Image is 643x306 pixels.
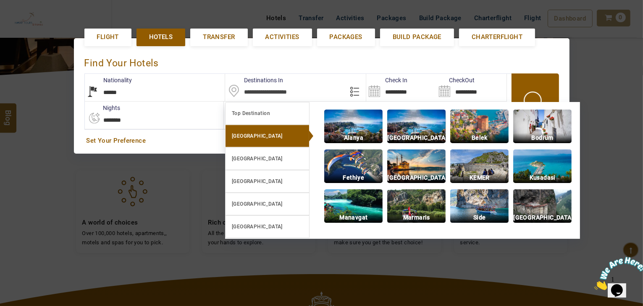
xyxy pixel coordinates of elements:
[232,156,283,162] b: [GEOGRAPHIC_DATA]
[317,29,375,46] a: Packages
[591,254,643,293] iframe: chat widget
[513,133,572,143] p: Bodrum
[87,136,557,145] a: Set Your Preference
[472,33,522,42] span: Charterflight
[387,133,446,143] p: [GEOGRAPHIC_DATA]
[513,173,572,183] p: Kusadasi
[149,33,173,42] span: Hotels
[324,110,383,143] img: img
[513,189,572,223] img: img
[513,149,572,183] img: img
[450,133,509,143] p: Belek
[450,173,509,183] p: KEMER
[436,76,475,84] label: CheckOut
[387,173,446,183] p: [GEOGRAPHIC_DATA]
[3,3,55,37] img: Chat attention grabber
[225,170,310,193] a: [GEOGRAPHIC_DATA]
[380,29,454,46] a: Build Package
[450,213,509,222] p: Side
[225,125,310,147] a: [GEOGRAPHIC_DATA]
[225,215,310,238] a: [GEOGRAPHIC_DATA]
[450,149,509,183] img: img
[324,173,383,183] p: Fethiye
[513,110,572,143] img: img
[265,33,299,42] span: Activities
[450,110,509,143] img: img
[232,201,283,207] b: [GEOGRAPHIC_DATA]
[97,33,119,42] span: Flight
[387,189,446,223] img: img
[224,104,261,112] label: Rooms
[387,110,446,143] img: img
[225,102,310,125] a: Top Destination
[366,74,436,101] input: Search
[330,33,362,42] span: Packages
[136,29,185,46] a: Hotels
[324,213,383,222] p: Manavgat
[190,29,247,46] a: Transfer
[324,189,383,223] img: img
[3,3,7,10] span: 1
[366,76,407,84] label: Check In
[436,74,507,101] input: Search
[203,33,235,42] span: Transfer
[324,149,383,183] img: img
[232,178,283,184] b: [GEOGRAPHIC_DATA]
[253,29,312,46] a: Activities
[232,110,270,116] b: Top Destination
[84,49,559,73] div: Find Your Hotels
[393,33,441,42] span: Build Package
[232,133,283,139] b: [GEOGRAPHIC_DATA]
[225,76,283,84] label: Destinations In
[84,29,131,46] a: Flight
[324,133,383,143] p: Alanya
[225,147,310,170] a: [GEOGRAPHIC_DATA]
[84,104,121,112] label: nights
[387,213,446,222] p: Marmaris
[85,76,132,84] label: Nationality
[387,149,446,183] img: img
[232,224,283,230] b: [GEOGRAPHIC_DATA]
[459,29,535,46] a: Charterflight
[513,213,572,222] p: [GEOGRAPHIC_DATA]
[450,189,509,223] img: img
[225,193,310,215] a: [GEOGRAPHIC_DATA]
